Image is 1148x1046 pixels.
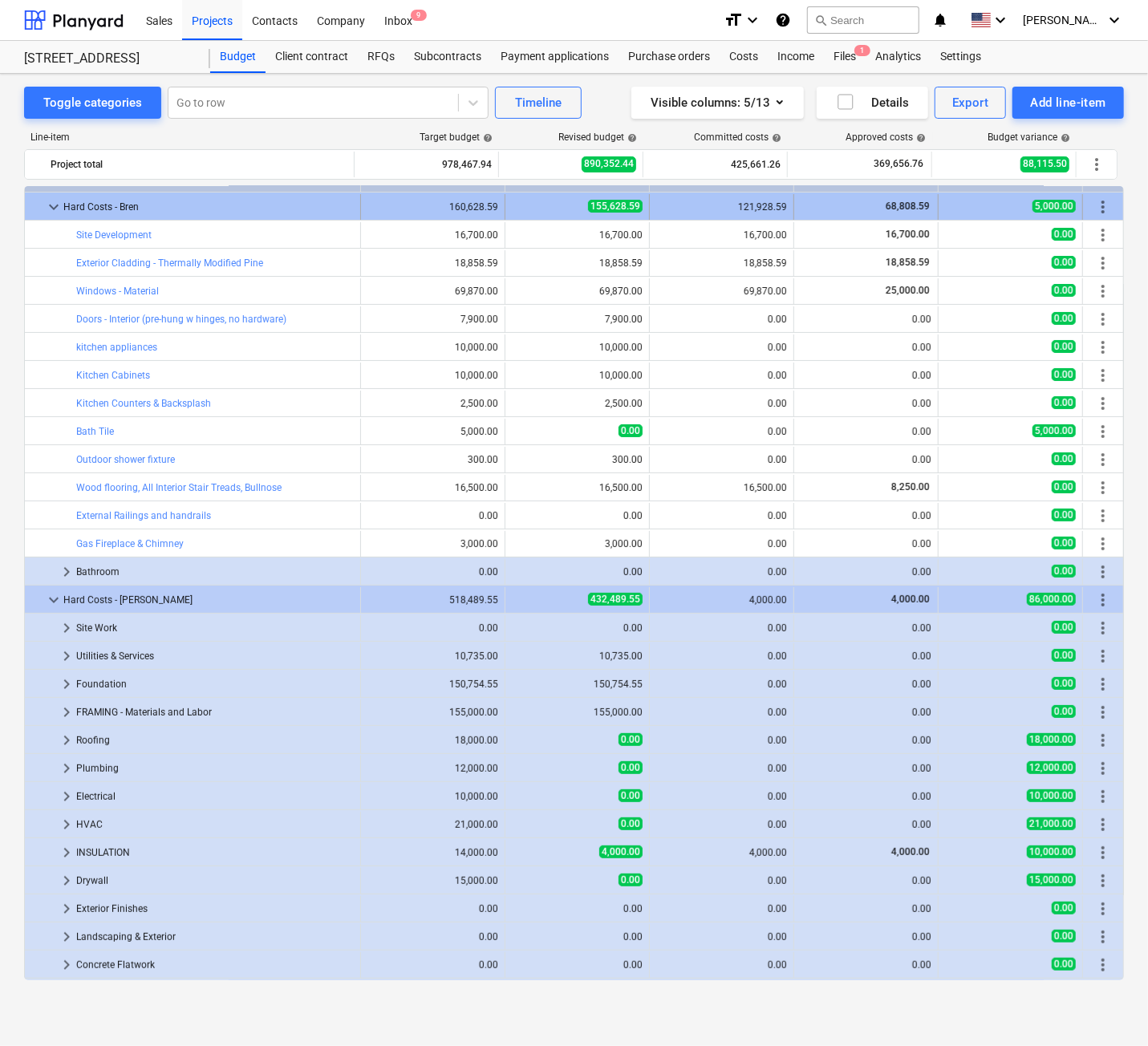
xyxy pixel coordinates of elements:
[63,194,354,220] div: Hard Costs - Bren
[512,314,643,325] div: 7,900.00
[57,927,76,947] span: keyboard_arrow_right
[801,622,931,634] div: 0.00
[619,41,720,73] a: Purchase orders
[57,787,76,806] span: keyboard_arrow_right
[656,257,787,269] div: 18,858.59
[890,846,931,857] span: 4,000.00
[24,87,161,119] button: Toggle categories
[1093,253,1113,273] span: More actions
[656,622,787,634] div: 0.00
[367,566,498,578] div: 0.00
[884,257,931,268] span: 18,858.59
[480,133,493,143] span: help
[656,735,787,746] div: 0.00
[656,566,787,578] div: 0.00
[1093,843,1113,862] span: More actions
[651,92,785,113] div: Visible columns : 5/13
[512,538,643,549] div: 3,000.00
[1052,621,1076,634] span: 0.00
[367,286,498,297] div: 69,870.00
[1023,14,1103,26] span: [PERSON_NAME]
[801,426,931,437] div: 0.00
[512,286,643,297] div: 69,870.00
[1027,874,1076,886] span: 15,000.00
[724,10,743,30] i: format_size
[420,132,493,143] div: Target budget
[1093,225,1113,245] span: More actions
[491,41,619,73] a: Payment applications
[367,791,498,802] div: 10,000.00
[656,679,787,690] div: 0.00
[51,152,347,177] div: Project total
[44,590,63,610] span: keyboard_arrow_down
[775,10,791,30] i: Knowledge base
[76,924,354,950] div: Landscaping & Exterior
[57,955,76,975] span: keyboard_arrow_right
[1030,92,1106,113] div: Add line-item
[952,92,989,113] div: Export
[866,41,931,73] div: Analytics
[1057,133,1070,143] span: help
[57,871,76,890] span: keyboard_arrow_right
[656,538,787,549] div: 0.00
[76,510,211,521] a: External Railings and handrails
[367,679,498,690] div: 150,754.55
[367,398,498,409] div: 2,500.00
[43,92,142,113] div: Toggle categories
[76,615,354,641] div: Site Work
[884,285,931,296] span: 25,000.00
[1052,228,1076,241] span: 0.00
[656,314,787,325] div: 0.00
[801,819,931,830] div: 0.00
[801,763,931,774] div: 0.00
[76,756,354,781] div: Plumbing
[76,840,354,866] div: INSULATION
[76,952,354,978] div: Concrete Flatwork
[76,896,354,922] div: Exterior Finishes
[76,229,152,241] a: Site Development
[367,735,498,746] div: 18,000.00
[1093,871,1113,890] span: More actions
[588,200,643,213] span: 155,628.59
[801,959,931,971] div: 0.00
[404,41,491,73] div: Subcontracts
[743,10,762,30] i: keyboard_arrow_down
[367,482,498,493] div: 16,500.00
[801,566,931,578] div: 0.00
[1027,845,1076,858] span: 10,000.00
[801,791,931,802] div: 0.00
[367,342,498,353] div: 10,000.00
[656,875,787,886] div: 0.00
[656,201,787,213] div: 121,928.59
[1052,537,1076,549] span: 0.00
[57,703,76,722] span: keyboard_arrow_right
[801,510,931,521] div: 0.00
[801,651,931,662] div: 0.00
[656,959,787,971] div: 0.00
[1093,534,1113,553] span: More actions
[801,342,931,353] div: 0.00
[656,426,787,437] div: 0.00
[76,398,211,409] a: Kitchen Counters & Backsplash
[890,594,931,605] span: 4,000.00
[76,643,354,669] div: Utilities & Services
[1093,478,1113,497] span: More actions
[890,481,931,493] span: 8,250.00
[588,593,643,606] span: 432,489.55
[656,510,787,521] div: 0.00
[76,342,157,353] a: kitchen appliances
[512,903,643,914] div: 0.00
[1068,969,1148,1046] iframe: Chat Widget
[76,314,286,325] a: Doors - Interior (pre-hung w hinges, no hardware)
[1093,366,1113,385] span: More actions
[1093,927,1113,947] span: More actions
[619,817,643,830] span: 0.00
[656,931,787,943] div: 0.00
[495,87,582,119] button: Timeline
[367,622,498,634] div: 0.00
[656,482,787,493] div: 16,500.00
[1052,340,1076,353] span: 0.00
[656,791,787,802] div: 0.00
[367,201,498,213] div: 160,628.59
[57,899,76,918] span: keyboard_arrow_right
